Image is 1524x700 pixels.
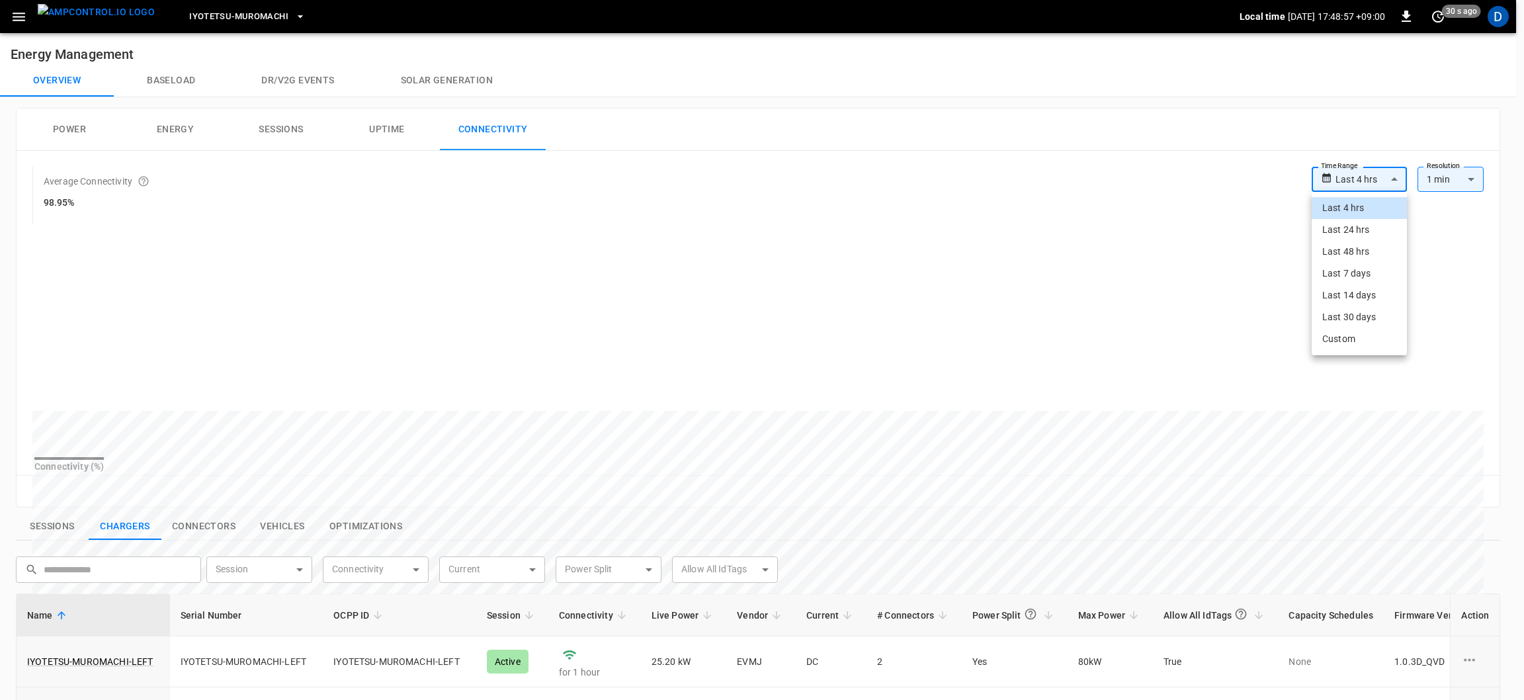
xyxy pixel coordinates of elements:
li: Last 14 days [1312,284,1407,306]
li: Last 4 hrs [1312,197,1407,219]
li: Last 30 days [1312,306,1407,328]
li: Last 48 hrs [1312,241,1407,263]
li: Last 24 hrs [1312,219,1407,241]
li: Last 7 days [1312,263,1407,284]
li: Custom [1312,328,1407,350]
